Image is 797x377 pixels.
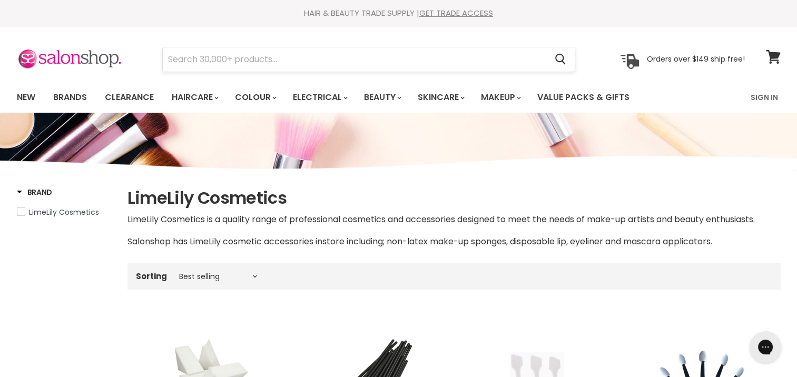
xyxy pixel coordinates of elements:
[127,213,781,226] p: LimeLily Cosmetics is a quality range of professional cosmetics and accessories designed to meet ...
[547,47,575,72] button: Search
[164,86,225,108] a: Haircare
[227,86,283,108] a: Colour
[356,86,408,108] a: Beauty
[97,86,162,108] a: Clearance
[419,7,493,18] a: GET TRADE ACCESS
[4,82,794,113] nav: Main
[136,272,167,281] label: Sorting
[647,54,745,64] p: Orders over $149 ship free!
[529,86,637,108] a: Value Packs & Gifts
[744,86,784,108] a: Sign In
[162,47,575,72] form: Product
[45,86,95,108] a: Brands
[127,187,781,209] h1: LimeLily Cosmetics
[410,86,471,108] a: Skincare
[9,86,43,108] a: New
[285,86,354,108] a: Electrical
[473,86,527,108] a: Makeup
[9,82,691,113] ul: Main menu
[4,8,794,18] div: HAIR & BEAUTY TRADE SUPPLY |
[163,47,547,72] input: Search
[17,206,114,218] a: LimeLily Cosmetics
[17,187,53,197] h3: Brand
[744,328,786,366] iframe: Gorgias live chat messenger
[127,235,781,249] p: Salonshop has LimeLily cosmetic accessories instore including; non-latex make-up sponges, disposa...
[29,207,99,217] span: LimeLily Cosmetics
